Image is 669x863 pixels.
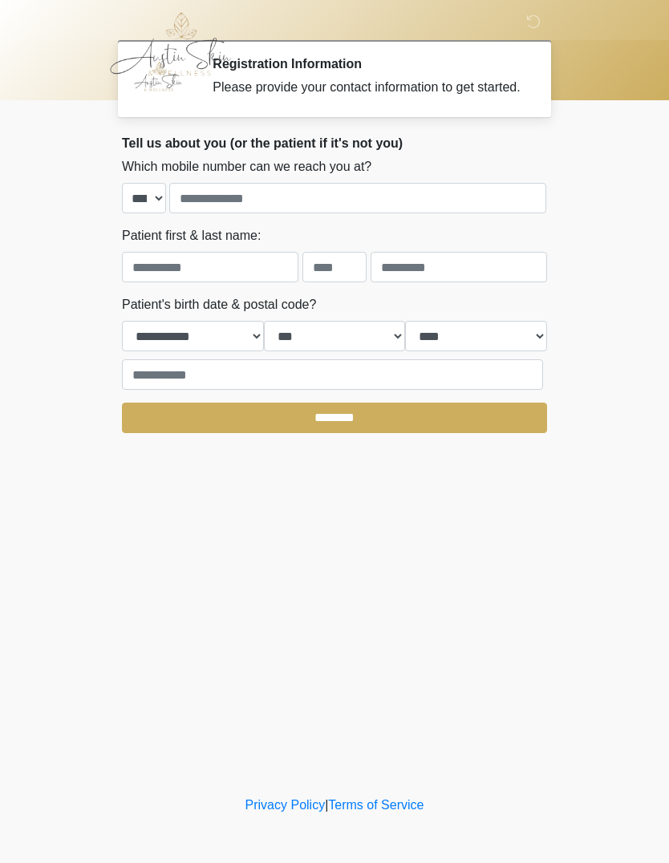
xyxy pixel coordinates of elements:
img: Austin Skin & Wellness Logo [106,12,248,76]
a: Privacy Policy [245,798,326,812]
label: Patient's birth date & postal code? [122,295,316,314]
label: Patient first & last name: [122,226,261,245]
label: Which mobile number can we reach you at? [122,157,371,176]
a: | [325,798,328,812]
h2: Tell us about you (or the patient if it's not you) [122,136,547,151]
a: Terms of Service [328,798,424,812]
